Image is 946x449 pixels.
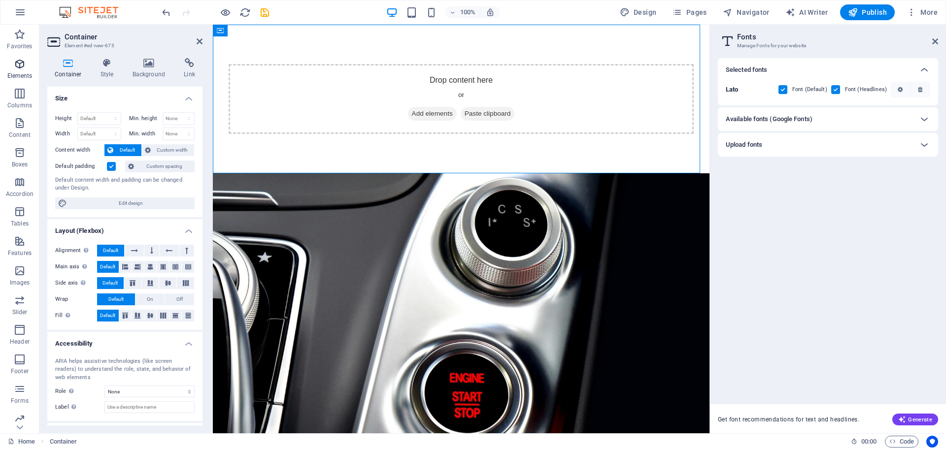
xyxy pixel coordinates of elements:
[737,41,918,50] h3: Manage Fonts for your website
[47,332,203,350] h4: Accessibility
[903,4,942,20] button: More
[55,144,104,156] label: Content width
[11,220,29,227] p: Tables
[445,6,480,18] button: 100%
[11,397,29,405] p: Forms
[726,64,767,76] h6: Selected fonts
[239,7,251,18] i: Reload page
[259,6,270,18] button: save
[47,58,93,79] h4: Container
[861,436,877,448] span: 00 00
[616,4,661,20] div: Design (Ctrl+Alt+Y)
[8,436,35,448] a: Click to cancel selection. Double-click to open Pages
[129,131,163,136] label: Min. width
[97,293,135,305] button: Default
[55,277,97,289] label: Side axis
[125,160,195,172] button: Custom spacing
[12,160,28,168] p: Boxes
[907,7,938,17] span: More
[125,58,177,79] h4: Background
[486,8,495,17] i: On resize automatically adjust zoom level to fit chosen device.
[6,190,34,198] p: Accordion
[55,176,195,192] div: Default content width and padding can be changed under Design.
[116,144,138,156] span: Default
[10,279,30,287] p: Images
[259,7,270,18] i: Save (Ctrl+S)
[70,197,192,209] span: Edit design
[7,42,32,50] p: Favorites
[7,72,33,80] p: Elements
[885,436,918,448] button: Code
[55,261,97,273] label: Main axis
[100,310,115,321] span: Default
[55,197,195,209] button: Edit design
[47,423,203,441] h4: Shape Dividers
[93,58,125,79] h4: Style
[737,32,938,41] h2: Fonts
[97,261,119,273] button: Default
[176,58,203,79] h4: Link
[55,160,107,172] label: Default padding
[672,7,707,17] span: Pages
[926,436,938,448] button: Usercentrics
[161,7,172,18] i: Undo: Add element (Ctrl+Z)
[248,82,302,96] span: Paste clipboard
[103,245,118,257] span: Default
[726,113,812,125] h6: Available fonts (Google Fonts)
[55,293,97,305] label: Wrap
[620,7,657,17] span: Design
[108,293,124,305] span: Default
[147,293,153,305] span: On
[719,4,774,20] button: Navigator
[840,4,895,20] button: Publish
[8,249,32,257] p: Features
[718,133,938,157] div: Upload fonts
[868,438,870,445] span: :
[792,84,827,96] label: Font (Default)
[848,7,887,17] span: Publish
[55,131,77,136] label: Width
[50,436,77,448] nav: breadcrumb
[616,4,661,20] button: Design
[718,107,938,131] div: Available fonts (Google Fonts)
[55,116,77,121] label: Height
[154,144,192,156] span: Custom width
[55,401,104,413] label: Label
[785,7,828,17] span: AI Writer
[723,7,770,17] span: Navigator
[137,160,192,172] span: Custom spacing
[65,32,203,41] h2: Container
[104,144,141,156] button: Default
[165,293,194,305] button: Off
[47,87,203,104] h4: Size
[135,293,165,305] button: On
[726,86,739,93] b: Lato
[97,245,124,257] button: Default
[892,414,938,425] button: Generate
[176,293,183,305] span: Off
[65,41,183,50] h3: Element #ed-new-675
[718,58,938,82] div: Selected fonts
[142,144,195,156] button: Custom width
[889,436,914,448] span: Code
[55,310,97,321] label: Fill
[7,101,32,109] p: Columns
[718,416,859,423] span: Get font recommendations for text and headlines.
[16,39,481,109] div: Drop content here
[57,6,131,18] img: Editor Logo
[851,436,877,448] h6: Session time
[97,277,124,289] button: Default
[104,401,195,413] input: Use a descriptive name
[11,367,29,375] p: Footer
[100,261,115,273] span: Default
[195,82,244,96] span: Add elements
[668,4,710,20] button: Pages
[47,219,203,237] h4: Layout (Flexbox)
[160,6,172,18] button: undo
[845,84,887,96] label: Font (Headlines)
[55,385,76,397] span: Role
[97,310,119,321] button: Default
[9,131,31,139] p: Content
[129,116,163,121] label: Min. height
[12,308,28,316] p: Slider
